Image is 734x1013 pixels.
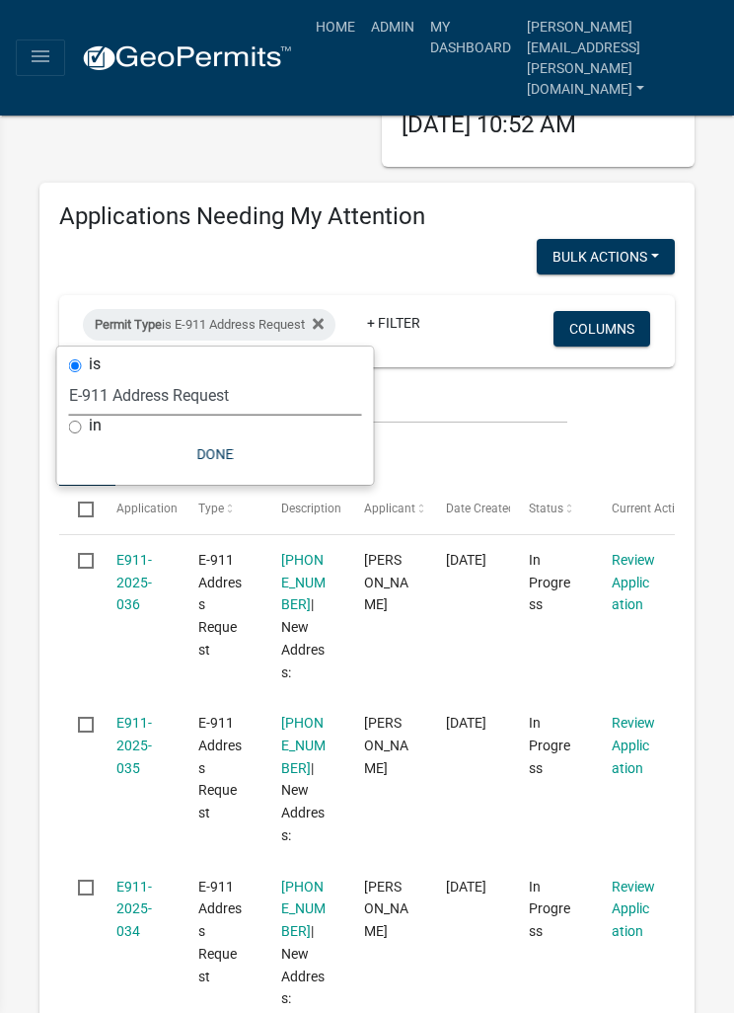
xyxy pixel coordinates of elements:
datatable-header-cell: Current Activity [592,486,675,533]
button: Columns [553,311,650,347]
span: Current Activity [612,502,694,515]
datatable-header-cell: Application Number [97,486,180,533]
span: E-911 Address Request [198,715,242,820]
span: In Progress [529,879,570,940]
datatable-header-cell: Type [180,486,262,533]
a: Review Application [612,552,655,613]
span: Jamie [364,879,408,940]
span: E-911 Address Request [198,552,242,658]
label: is [89,356,101,372]
span: In Progress [529,552,570,613]
span: Date Created [446,502,515,515]
a: E911-2025-034 [116,879,152,940]
span: Victoria Ashuli Pao-Sein [364,552,408,613]
a: E911-2025-035 [116,715,152,776]
span: 39-020-1602 | New Address: [281,879,326,1007]
datatable-header-cell: Applicant [344,486,427,533]
span: In Progress [529,715,570,776]
span: Thomas Paull [364,715,408,776]
div: is E-911 Address Request [83,309,335,341]
a: Home [308,8,363,45]
a: My Dashboard [422,8,519,66]
span: 81-030-1100 | New Address: [281,552,326,680]
span: Application Number [116,502,224,515]
a: + Filter [351,305,436,341]
a: [PHONE_NUMBER] [281,879,326,940]
datatable-header-cell: Select [59,486,97,533]
i: menu [29,44,52,68]
a: Review Application [612,879,655,940]
button: Bulk Actions [537,239,675,274]
span: Applicant [364,502,415,515]
a: [PERSON_NAME][EMAIL_ADDRESS][PERSON_NAME][DOMAIN_NAME] [519,8,718,108]
button: menu [16,39,65,76]
label: in [89,418,102,433]
span: Description [281,502,341,515]
datatable-header-cell: Description [262,486,345,533]
span: [DATE] 10:52 AM [402,111,576,138]
datatable-header-cell: Status [510,486,593,533]
span: 08/08/2025 [446,715,486,731]
span: 08/08/2025 [446,879,486,895]
span: Type [198,502,224,515]
span: 08/11/2025 [446,552,486,568]
a: Admin [363,8,422,45]
a: [PHONE_NUMBER] [281,552,326,613]
a: [PHONE_NUMBER] [281,715,326,776]
span: Permit Type [95,317,162,332]
datatable-header-cell: Date Created [427,486,510,533]
button: Done [69,436,362,472]
span: 63-022-2400 | New Address: [281,715,326,843]
a: Review Application [612,715,655,776]
h4: Applications Needing My Attention [59,202,675,231]
a: E911-2025-036 [116,552,152,613]
span: E-911 Address Request [198,879,242,984]
span: Status [529,502,563,515]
